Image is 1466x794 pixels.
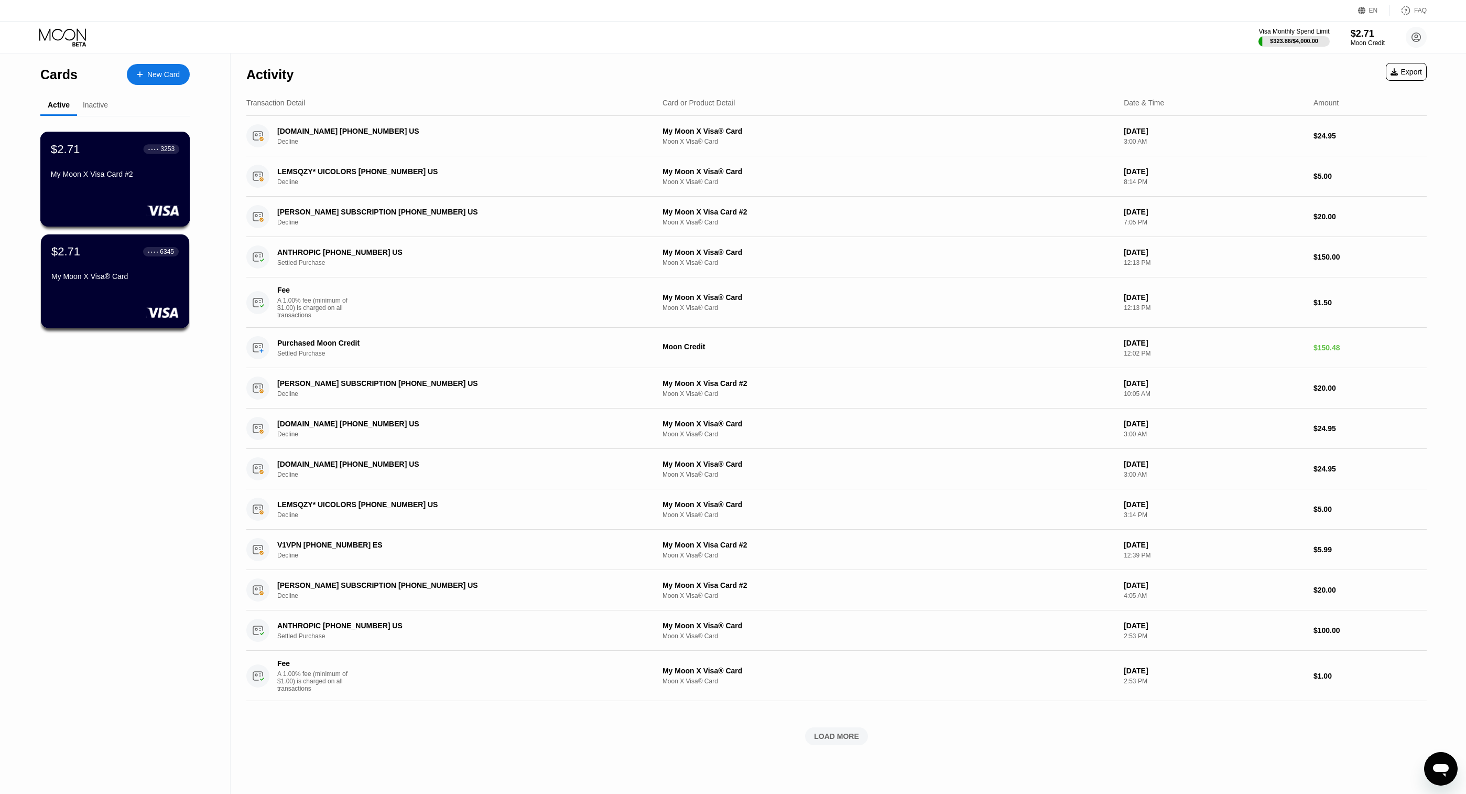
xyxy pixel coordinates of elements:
[246,610,1427,651] div: ANTHROPIC [PHONE_NUMBER] USSettled PurchaseMy Moon X Visa® CardMoon X Visa® Card[DATE]2:53 PM$100.00
[277,379,618,388] div: [PERSON_NAME] SUBSCRIPTION [PHONE_NUMBER] US
[663,178,1115,186] div: Moon X Visa® Card
[160,248,174,255] div: 6345
[51,272,179,281] div: My Moon X Visa® Card
[277,390,644,398] div: Decline
[1369,7,1378,14] div: EN
[41,132,189,226] div: $2.71● ● ● ●3253My Moon X Visa Card #2
[1351,28,1385,39] div: $2.71
[83,101,108,109] div: Inactive
[663,667,1115,675] div: My Moon X Visa® Card
[1124,511,1305,519] div: 3:14 PM
[663,390,1115,398] div: Moon X Visa® Card
[1313,505,1427,513] div: $5.00
[663,632,1115,640] div: Moon X Visa® Card
[246,449,1427,489] div: [DOMAIN_NAME] [PHONE_NUMBER] USDeclineMy Moon X Visa® CardMoon X Visa® Card[DATE]3:00 AM$24.95
[277,297,356,319] div: A 1.00% fee (minimum of $1.00) is charged on all transactions
[663,127,1115,135] div: My Moon X Visa® Card
[277,541,618,549] div: V1VPN [PHONE_NUMBER] ES
[1414,7,1427,14] div: FAQ
[277,592,644,599] div: Decline
[1313,586,1427,594] div: $20.00
[148,250,158,253] div: ● ● ● ●
[1313,298,1427,307] div: $1.50
[1351,39,1385,47] div: Moon Credit
[663,420,1115,428] div: My Moon X Visa® Card
[1124,431,1305,438] div: 3:00 AM
[246,368,1427,409] div: [PERSON_NAME] SUBSCRIPTION [PHONE_NUMBER] USDeclineMy Moon X Visa Card #2Moon X Visa® Card[DATE]1...
[1313,384,1427,392] div: $20.00
[663,248,1115,256] div: My Moon X Visa® Card
[277,581,618,589] div: [PERSON_NAME] SUBSCRIPTION [PHONE_NUMBER] US
[663,500,1115,509] div: My Moon X Visa® Card
[277,632,644,640] div: Settled Purchase
[277,659,351,668] div: Fee
[1313,99,1339,107] div: Amount
[277,670,356,692] div: A 1.00% fee (minimum of $1.00) is charged on all transactions
[1270,38,1318,44] div: $323.86 / $4,000.00
[663,541,1115,549] div: My Moon X Visa Card #2
[246,99,305,107] div: Transaction Detail
[663,342,1115,351] div: Moon Credit
[1424,752,1458,786] iframe: Кнопка запуска окна обмена сообщениями
[246,727,1427,745] div: LOAD MORE
[1124,127,1305,135] div: [DATE]
[1258,28,1329,35] div: Visa Monthly Spend Limit
[663,99,735,107] div: Card or Product Detail
[277,471,644,478] div: Decline
[277,460,618,468] div: [DOMAIN_NAME] [PHONE_NUMBER] US
[1124,379,1305,388] div: [DATE]
[1386,63,1427,81] div: Export
[277,167,618,176] div: LEMSQZY* UICOLORS [PHONE_NUMBER] US
[160,145,175,153] div: 3253
[246,237,1427,277] div: ANTHROPIC [PHONE_NUMBER] USSettled PurchaseMy Moon X Visa® CardMoon X Visa® Card[DATE]12:13 PM$15...
[1124,304,1305,312] div: 12:13 PM
[1351,28,1385,47] div: $2.71Moon Credit
[1124,541,1305,549] div: [DATE]
[1313,424,1427,433] div: $24.95
[1124,632,1305,640] div: 2:53 PM
[1391,68,1422,76] div: Export
[277,420,618,428] div: [DOMAIN_NAME] [PHONE_NUMBER] US
[1124,667,1305,675] div: [DATE]
[246,277,1427,328] div: FeeA 1.00% fee (minimum of $1.00) is charged on all transactionsMy Moon X Visa® CardMoon X Visa® ...
[663,471,1115,478] div: Moon X Visa® Card
[1124,293,1305,302] div: [DATE]
[663,208,1115,216] div: My Moon X Visa Card #2
[246,651,1427,701] div: FeeA 1.00% fee (minimum of $1.00) is charged on all transactionsMy Moon X Visa® CardMoon X Visa® ...
[1124,471,1305,478] div: 3:00 AM
[663,460,1115,468] div: My Moon X Visa® Card
[1124,678,1305,685] div: 2:53 PM
[51,142,80,156] div: $2.71
[663,621,1115,630] div: My Moon X Visa® Card
[663,678,1115,685] div: Moon X Visa® Card
[1124,420,1305,428] div: [DATE]
[40,67,78,82] div: Cards
[277,259,644,266] div: Settled Purchase
[48,101,70,109] div: Active
[246,489,1427,530] div: LEMSQZY* UICOLORS [PHONE_NUMBER] USDeclineMy Moon X Visa® CardMoon X Visa® Card[DATE]3:14 PM$5.00
[1313,344,1427,352] div: $150.48
[277,127,618,135] div: [DOMAIN_NAME] [PHONE_NUMBER] US
[277,248,618,256] div: ANTHROPIC [PHONE_NUMBER] US
[277,286,351,294] div: Fee
[246,197,1427,237] div: [PERSON_NAME] SUBSCRIPTION [PHONE_NUMBER] USDeclineMy Moon X Visa Card #2Moon X Visa® Card[DATE]7...
[41,234,189,328] div: $2.71● ● ● ●6345My Moon X Visa® Card
[277,511,644,519] div: Decline
[1124,592,1305,599] div: 4:05 AM
[1124,500,1305,509] div: [DATE]
[246,67,294,82] div: Activity
[663,511,1115,519] div: Moon X Visa® Card
[51,170,179,178] div: My Moon X Visa Card #2
[814,732,859,741] div: LOAD MORE
[663,431,1115,438] div: Moon X Visa® Card
[51,245,80,259] div: $2.71
[1390,5,1427,16] div: FAQ
[663,293,1115,302] div: My Moon X Visa® Card
[1124,581,1305,589] div: [DATE]
[663,138,1115,145] div: Moon X Visa® Card
[1124,178,1305,186] div: 8:14 PM
[1358,5,1390,16] div: EN
[277,219,644,226] div: Decline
